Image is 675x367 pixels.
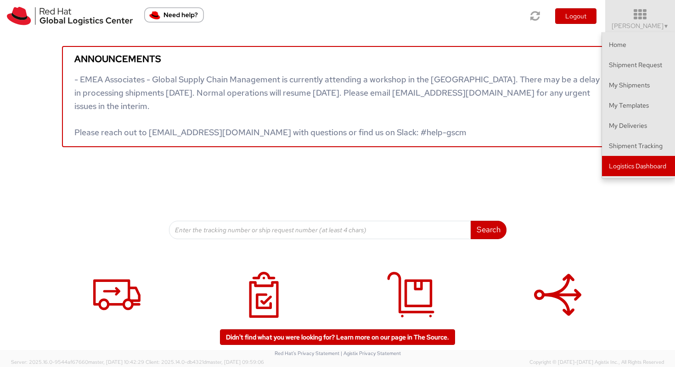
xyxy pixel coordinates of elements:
span: Server: 2025.16.0-9544af67660 [11,359,144,365]
span: ▼ [664,23,669,30]
button: Logout [555,8,596,24]
a: Home [602,34,675,55]
a: My Shipments [602,75,675,95]
a: | Agistix Privacy Statement [341,350,401,356]
a: Batch Shipping Guide [489,262,627,348]
img: rh-logistics-00dfa346123c4ec078e1.svg [7,7,133,25]
span: Client: 2025.14.0-db4321d [146,359,264,365]
a: Announcements - EMEA Associates - Global Supply Chain Management is currently attending a worksho... [62,46,613,147]
a: Logistics Dashboard [602,156,675,176]
a: Didn't find what you were looking for? Learn more on our page in The Source. [220,329,455,345]
input: Enter the tracking number or ship request number (at least 4 chars) [169,221,471,239]
a: My Deliveries [602,115,675,136]
a: My Deliveries [342,262,480,348]
span: [PERSON_NAME] [612,22,669,30]
a: Shipment Tracking [602,136,675,156]
a: My Templates [602,95,675,115]
span: master, [DATE] 10:42:29 [88,359,144,365]
span: Copyright © [DATE]-[DATE] Agistix Inc., All Rights Reserved [529,359,664,366]
button: Need help? [144,7,204,23]
a: Shipment Request [48,262,186,348]
a: Red Hat's Privacy Statement [275,350,339,356]
span: - EMEA Associates - Global Supply Chain Management is currently attending a workshop in the [GEOG... [74,74,600,138]
button: Search [471,221,506,239]
a: My Shipments [195,262,333,348]
h5: Announcements [74,54,601,64]
a: Shipment Request [602,55,675,75]
span: master, [DATE] 09:59:06 [206,359,264,365]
